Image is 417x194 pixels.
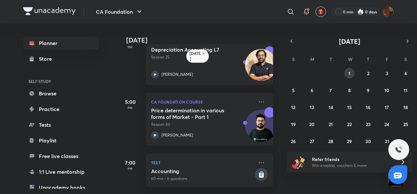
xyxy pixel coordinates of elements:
[307,102,317,112] button: October 13, 2025
[311,87,313,93] abbr: October 6, 2025
[151,159,254,167] p: Test
[151,54,254,60] p: Session 25
[366,121,371,127] abbr: October 23, 2025
[23,76,99,87] h6: SELF STUDY
[23,150,99,163] a: Free live classes
[23,181,99,194] a: Unacademy books
[23,134,99,147] a: Playlist
[310,138,314,144] abbr: October 27, 2025
[330,87,332,93] abbr: October 7, 2025
[312,163,392,169] p: Win a laptop, vouchers & more
[190,51,201,61] h6: [DATE]
[23,87,99,100] a: Browse
[344,85,355,95] button: October 8, 2025
[117,45,143,49] p: PM
[357,8,364,15] img: streak
[363,68,373,78] button: October 2, 2025
[310,56,314,62] abbr: Monday
[348,56,352,62] abbr: Wednesday
[162,132,193,138] p: [PERSON_NAME]
[344,102,355,112] button: October 15, 2025
[382,136,392,146] button: October 31, 2025
[386,70,388,76] abbr: October 3, 2025
[92,5,147,18] button: CA Foundation
[291,104,295,110] abbr: October 12, 2025
[384,87,389,93] abbr: October 10, 2025
[23,7,76,17] a: Company Logo
[395,146,403,154] img: ttu
[151,121,254,127] p: Session 40
[288,119,299,129] button: October 19, 2025
[151,176,254,182] p: 60 min • 6 questions
[117,106,143,110] p: PM
[400,102,411,112] button: October 18, 2025
[151,46,232,53] h5: Depreciation Accounting L7
[384,121,389,127] abbr: October 24, 2025
[329,104,333,110] abbr: October 14, 2025
[400,85,411,95] button: October 11, 2025
[403,121,408,127] abbr: October 25, 2025
[385,104,389,110] abbr: October 17, 2025
[348,87,351,93] abbr: October 8, 2025
[117,167,143,170] p: PM
[310,104,314,110] abbr: October 13, 2025
[292,87,295,93] abbr: October 5, 2025
[117,159,143,167] h5: 7:00
[367,70,369,76] abbr: October 2, 2025
[328,138,333,144] abbr: October 28, 2025
[23,118,99,131] a: Tests
[292,56,295,62] abbr: Sunday
[296,37,403,46] button: [DATE]
[326,85,336,95] button: October 7, 2025
[348,70,350,76] abbr: October 1, 2025
[117,98,143,106] h5: 5:00
[386,56,388,62] abbr: Friday
[307,136,317,146] button: October 27, 2025
[326,102,336,112] button: October 14, 2025
[347,104,352,110] abbr: October 15, 2025
[365,138,371,144] abbr: October 30, 2025
[344,119,355,129] button: October 22, 2025
[344,136,355,146] button: October 29, 2025
[312,156,392,163] h6: Refer friends
[23,165,99,178] a: 1:1 Live mentorship
[404,56,407,62] abbr: Saturday
[291,138,296,144] abbr: October 26, 2025
[382,119,392,129] button: October 24, 2025
[307,119,317,129] button: October 20, 2025
[382,85,392,95] button: October 10, 2025
[151,168,254,174] h5: Accounting
[292,155,305,169] img: referral
[329,121,333,127] abbr: October 21, 2025
[326,119,336,129] button: October 21, 2025
[326,136,336,146] button: October 28, 2025
[363,136,373,146] button: October 30, 2025
[245,113,277,145] img: Avatar
[363,85,373,95] button: October 9, 2025
[385,138,389,144] abbr: October 31, 2025
[23,37,99,50] a: Planner
[400,119,411,129] button: October 25, 2025
[404,70,407,76] abbr: October 4, 2025
[151,98,254,106] p: CA Foundation Course
[39,55,56,63] div: Store
[288,85,299,95] button: October 5, 2025
[151,107,232,120] h5: Price determination in various forms of Market - Part 1
[23,7,76,15] img: Company Logo
[363,119,373,129] button: October 23, 2025
[288,136,299,146] button: October 26, 2025
[403,104,408,110] abbr: October 18, 2025
[339,37,360,46] span: [DATE]
[309,121,315,127] abbr: October 20, 2025
[383,6,394,17] img: gungun Raj
[126,36,280,44] h4: [DATE]
[367,56,369,62] abbr: Thursday
[288,102,299,112] button: October 12, 2025
[344,68,355,78] button: October 1, 2025
[316,7,326,17] button: avatar
[367,87,369,93] abbr: October 9, 2025
[347,121,352,127] abbr: October 22, 2025
[23,103,99,116] a: Practice
[318,9,324,15] img: avatar
[291,121,296,127] abbr: October 19, 2025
